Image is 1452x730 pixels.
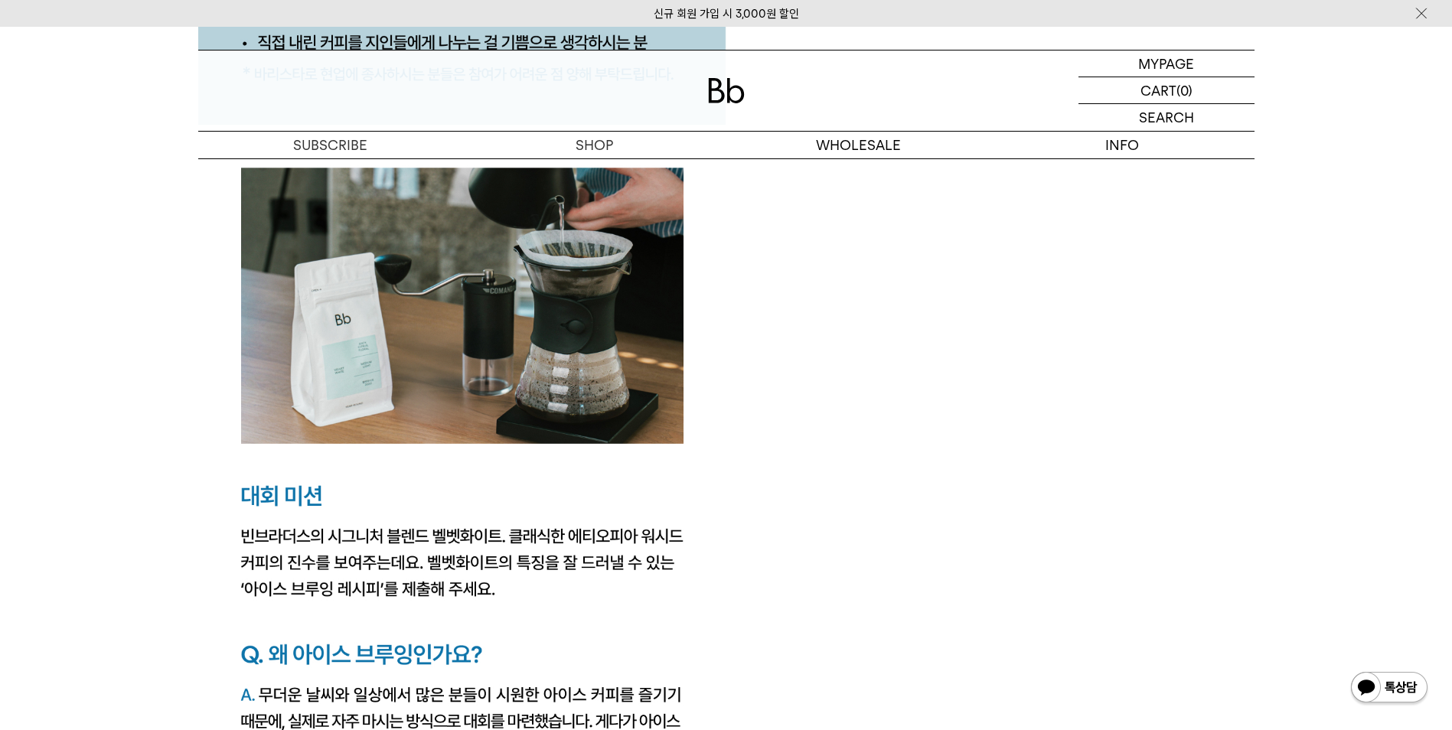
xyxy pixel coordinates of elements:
a: SUBSCRIBE [198,132,462,158]
p: MYPAGE [1138,51,1194,77]
a: SHOP [462,132,726,158]
img: 로고 [708,78,745,103]
p: INFO [990,132,1255,158]
a: CART (0) [1078,77,1255,104]
a: MYPAGE [1078,51,1255,77]
p: SEARCH [1139,104,1194,131]
p: CART [1140,77,1176,103]
a: 신규 회원 가입 시 3,000원 할인 [654,7,799,21]
img: 카카오톡 채널 1:1 채팅 버튼 [1349,670,1429,707]
p: (0) [1176,77,1193,103]
p: WHOLESALE [726,132,990,158]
